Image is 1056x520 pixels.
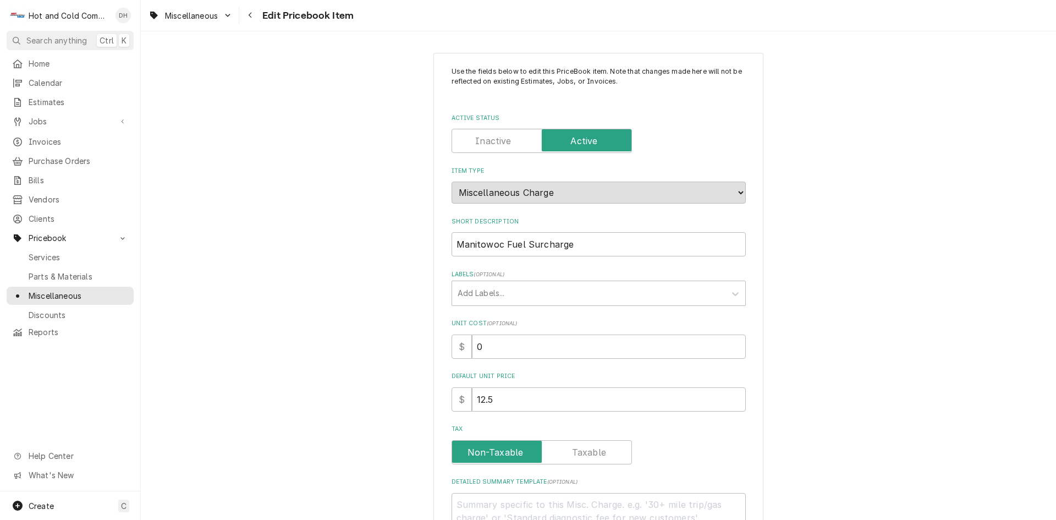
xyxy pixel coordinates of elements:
a: Invoices [7,133,134,151]
a: Discounts [7,306,134,324]
span: ( optional ) [547,479,578,485]
span: Edit Pricebook Item [259,8,354,23]
span: Search anything [26,35,87,46]
span: Ctrl [100,35,114,46]
a: Go to Miscellaneous [144,7,237,25]
a: Bills [7,171,134,189]
label: Item Type [452,167,746,176]
span: Pricebook [29,232,112,244]
label: Labels [452,270,746,279]
label: Tax [452,425,746,434]
div: Short Description [452,217,746,256]
span: Jobs [29,116,112,127]
div: Daryl Harris's Avatar [116,8,131,23]
div: Hot and Cold Commercial Kitchens, Inc.'s Avatar [10,8,25,23]
div: Hot and Cold Commercial Kitchens, Inc. [29,10,109,21]
button: Navigate back [241,7,259,24]
a: Home [7,54,134,73]
div: $ [452,335,472,359]
span: Clients [29,213,128,225]
span: What's New [29,469,127,481]
span: Purchase Orders [29,155,128,167]
span: Reports [29,326,128,338]
span: Calendar [29,77,128,89]
a: Go to Pricebook [7,229,134,247]
div: Labels [452,270,746,306]
a: Miscellaneous [7,287,134,305]
a: Calendar [7,74,134,92]
span: K [122,35,127,46]
span: Bills [29,174,128,186]
div: Tax [452,425,746,464]
span: Home [29,58,128,69]
div: H [10,8,25,23]
span: C [121,500,127,512]
a: Go to Help Center [7,447,134,465]
a: Parts & Materials [7,267,134,286]
p: Use the fields below to edit this PriceBook item. Note that changes made here will not be reflect... [452,67,746,97]
label: Active Status [452,114,746,123]
button: Search anythingCtrlK [7,31,134,50]
a: Clients [7,210,134,228]
span: Help Center [29,450,127,462]
span: Invoices [29,136,128,147]
span: ( optional ) [474,271,504,277]
span: ( optional ) [487,320,518,326]
span: Discounts [29,309,128,321]
div: DH [116,8,131,23]
span: Miscellaneous [165,10,218,21]
div: Item Type [452,167,746,204]
a: Purchase Orders [7,152,134,170]
span: Estimates [29,96,128,108]
label: Default Unit Price [452,372,746,381]
a: Services [7,248,134,266]
input: Name used to describe this Misc. Charge [452,232,746,256]
span: Services [29,251,128,263]
a: Reports [7,323,134,341]
label: Short Description [452,217,746,226]
span: Miscellaneous [29,290,128,302]
div: Default Unit Price [452,372,746,411]
label: Detailed Summary Template [452,478,746,486]
div: Unit Cost [452,319,746,358]
label: Unit Cost [452,319,746,328]
span: Vendors [29,194,128,205]
div: $ [452,387,472,412]
a: Vendors [7,190,134,209]
a: Go to Jobs [7,112,134,130]
a: Go to What's New [7,466,134,484]
a: Estimates [7,93,134,111]
div: Active Status [452,114,746,153]
span: Create [29,501,54,511]
span: Parts & Materials [29,271,128,282]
